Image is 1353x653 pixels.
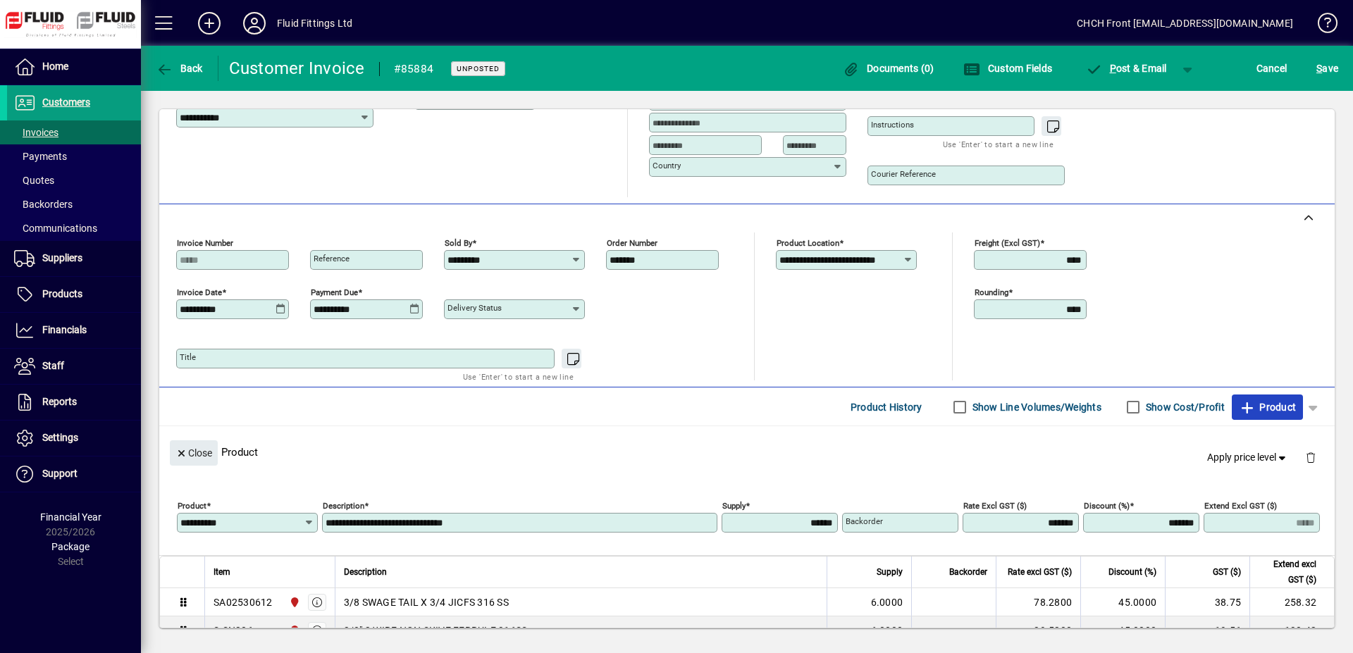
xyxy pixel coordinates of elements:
td: 130.42 [1249,616,1334,645]
mat-label: Sold by [445,238,472,248]
mat-label: Discount (%) [1084,501,1130,511]
span: Supply [877,564,903,580]
span: Close [175,442,212,465]
app-page-header-button: Back [141,56,218,81]
a: Financials [7,313,141,348]
button: Close [170,440,218,466]
span: Item [214,564,230,580]
span: FLUID FITTINGS CHRISTCHURCH [285,623,302,638]
span: Financial Year [40,511,101,523]
span: Settings [42,432,78,443]
span: Product [1239,396,1296,418]
span: GST ($) [1213,564,1241,580]
mat-label: Delivery status [447,303,502,313]
span: Staff [42,360,64,371]
span: Suppliers [42,252,82,263]
mat-label: Order number [607,238,657,248]
a: Knowledge Base [1307,3,1335,49]
span: Documents (0) [843,63,934,74]
td: 19.56 [1165,616,1249,645]
mat-label: Rate excl GST ($) [963,501,1027,511]
mat-label: Courier Reference [871,169,936,179]
span: S [1316,63,1322,74]
button: Back [152,56,206,81]
span: Extend excl GST ($) [1259,556,1316,587]
mat-hint: Use 'Enter' to start a new line [463,368,574,385]
a: Communications [7,216,141,240]
td: 45.0000 [1080,616,1165,645]
span: Quotes [14,175,54,186]
span: ave [1316,57,1338,80]
a: Quotes [7,168,141,192]
button: Post & Email [1078,56,1174,81]
span: Customers [42,97,90,108]
span: Backorder [949,564,987,580]
button: Add [187,11,232,36]
a: Invoices [7,120,141,144]
div: S-SN206 [214,623,253,638]
app-page-header-button: Close [166,446,221,459]
span: 6.0000 [871,623,903,638]
mat-label: Reference [314,254,350,263]
mat-label: Product location [777,238,839,248]
button: Profile [232,11,277,36]
div: CHCH Front [EMAIL_ADDRESS][DOMAIN_NAME] [1077,12,1293,35]
button: Product History [845,394,928,420]
div: Product [159,426,1335,478]
span: Back [156,63,203,74]
span: Financials [42,324,87,335]
a: Reports [7,385,141,420]
button: Custom Fields [960,56,1056,81]
label: Show Cost/Profit [1143,400,1225,414]
span: Cancel [1256,57,1287,80]
mat-label: Backorder [846,516,883,526]
app-page-header-button: Delete [1294,451,1328,464]
a: Support [7,456,141,492]
span: Invoices [14,127,58,138]
span: Products [42,288,82,299]
td: 45.0000 [1080,588,1165,616]
td: 258.32 [1249,588,1334,616]
a: Home [7,49,141,85]
button: Cancel [1253,56,1291,81]
span: Apply price level [1207,450,1289,465]
mat-label: Freight (excl GST) [975,238,1040,248]
span: 3/8" 2 WIRE NON SKIVE FERRULE 316SS [344,623,528,638]
span: FLUID FITTINGS CHRISTCHURCH [285,595,302,610]
span: Unposted [457,64,500,73]
mat-label: Product [178,501,206,511]
td: 38.75 [1165,588,1249,616]
div: 39.5200 [1005,623,1072,638]
span: Description [344,564,387,580]
a: Products [7,277,141,312]
button: Documents (0) [839,56,938,81]
span: Support [42,468,78,479]
a: Backorders [7,192,141,216]
mat-label: Country [653,161,681,170]
span: Reports [42,396,77,407]
span: Communications [14,223,97,234]
a: Payments [7,144,141,168]
a: Staff [7,349,141,384]
button: Delete [1294,440,1328,474]
span: 3/8 SWAGE TAIL X 3/4 JICFS 316 SS [344,595,509,609]
span: Payments [14,151,67,162]
mat-label: Payment due [311,287,358,297]
label: Show Line Volumes/Weights [970,400,1101,414]
span: Product History [851,396,922,418]
div: SA02530612 [214,595,273,609]
span: Rate excl GST ($) [1008,564,1072,580]
mat-label: Instructions [871,120,914,130]
div: #85884 [394,58,434,80]
span: Package [51,541,89,552]
button: Save [1313,56,1342,81]
a: Suppliers [7,241,141,276]
mat-label: Rounding [975,287,1008,297]
mat-label: Extend excl GST ($) [1204,501,1277,511]
mat-hint: Use 'Enter' to start a new line [943,136,1054,152]
button: Product [1232,394,1303,420]
span: P [1110,63,1116,74]
span: 6.0000 [871,595,903,609]
mat-label: Supply [722,501,746,511]
span: Backorders [14,199,73,210]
